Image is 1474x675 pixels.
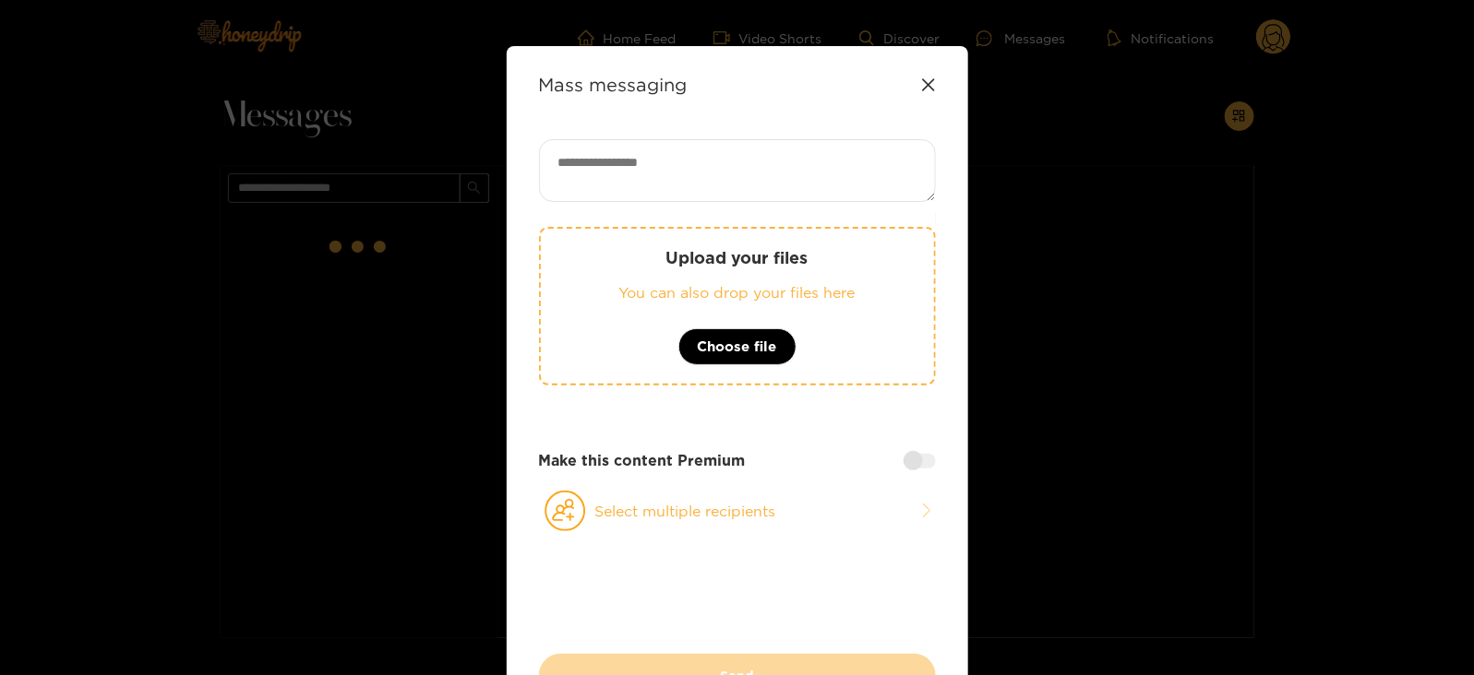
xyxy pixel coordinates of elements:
span: Choose file [698,336,777,358]
strong: Make this content Premium [539,450,746,471]
strong: Mass messaging [539,74,688,95]
p: You can also drop your files here [578,282,897,303]
p: Upload your files [578,247,897,268]
button: Choose file [678,328,797,365]
button: Select multiple recipients [539,490,936,532]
